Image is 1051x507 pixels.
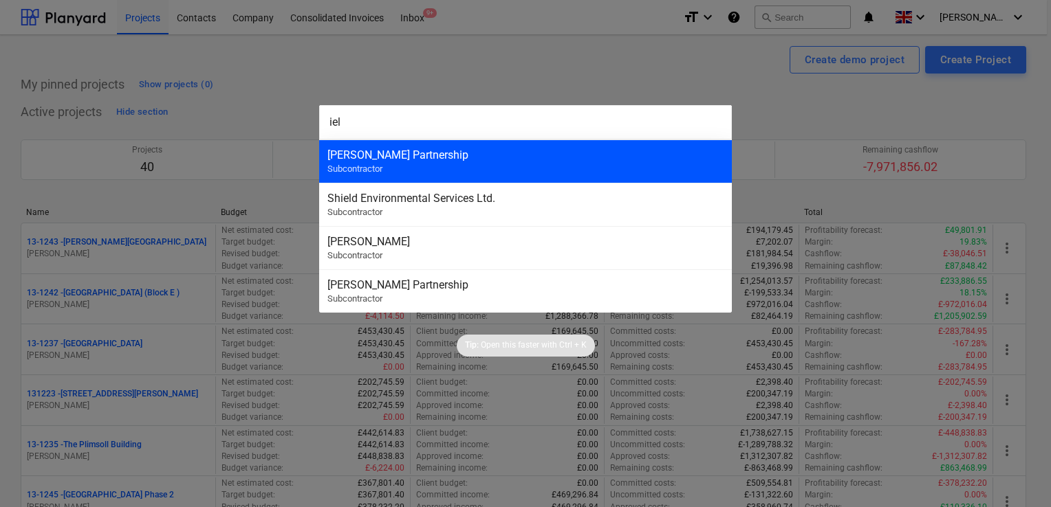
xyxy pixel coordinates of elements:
p: Tip: [465,339,479,351]
p: Ctrl + K [559,339,587,351]
div: [PERSON_NAME] [327,235,724,248]
div: [PERSON_NAME] PartnershipSubcontractor [319,139,732,183]
div: Tip:Open this faster withCtrl + K [457,335,595,357]
span: Subcontractor [327,293,382,304]
div: [PERSON_NAME] Partnership [327,278,724,291]
span: Subcontractor [327,164,382,174]
p: Open this faster with [481,339,557,351]
input: Search for projects, line-items, subcontracts, valuations, subcontractors... [319,105,732,139]
div: [PERSON_NAME] PartnershipSubcontractor [319,269,732,313]
div: Shield Environmental Services Ltd.Subcontractor [319,183,732,226]
span: Subcontractor [327,207,382,217]
span: Subcontractor [327,250,382,260]
div: Shield Environmental Services Ltd. [327,192,724,205]
div: [PERSON_NAME] Partnership [327,148,724,161]
iframe: Chat Widget [982,441,1051,507]
div: [PERSON_NAME]Subcontractor [319,226,732,269]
